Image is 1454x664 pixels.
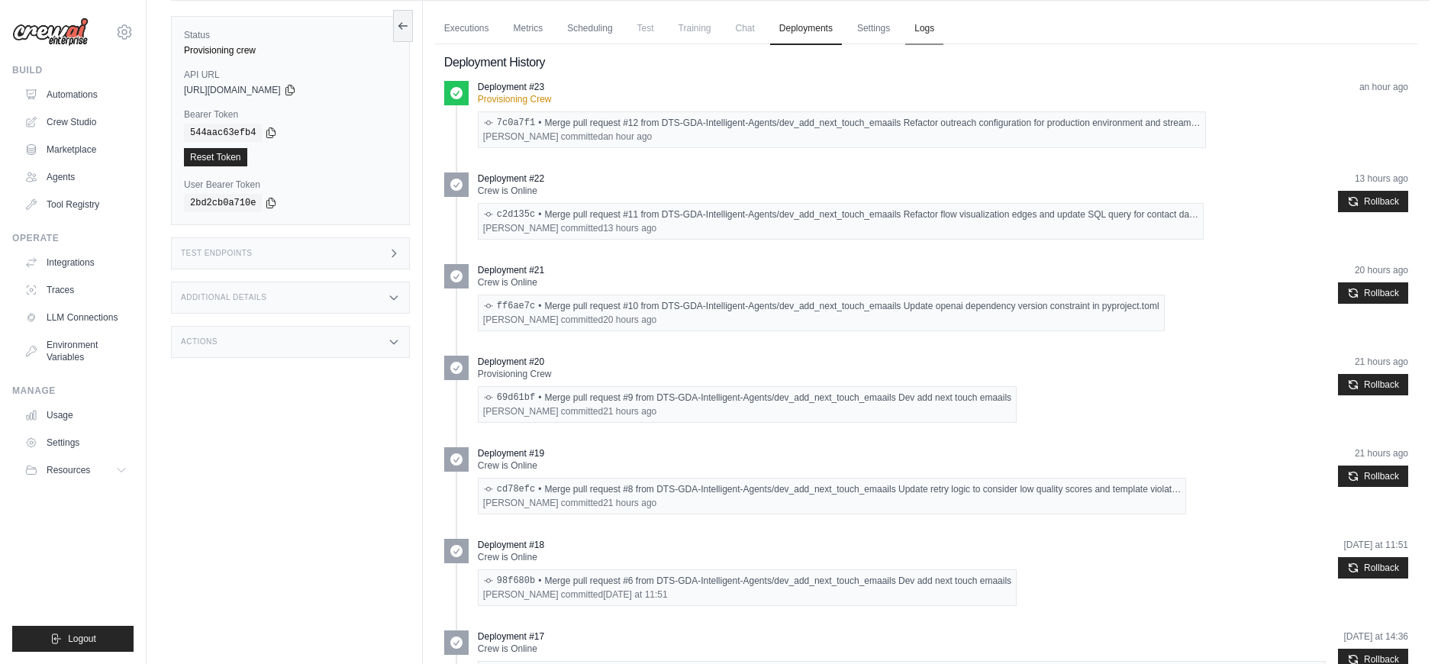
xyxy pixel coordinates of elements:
time: August 27, 2025 at 11:51 CDT [1344,540,1409,550]
div: Manage [12,385,134,397]
span: • [538,392,541,404]
a: 7c0a7f1 [497,117,535,129]
span: • [538,483,541,495]
a: LLM Connections [18,305,134,330]
p: Deployment #22 [478,172,544,185]
label: Status [184,29,397,41]
a: Agents [18,165,134,189]
a: Crew Studio [18,110,134,134]
div: Merge pull request #11 from DTS-GDA-Intelligent-Agents/dev_add_next_touch_emaails Refactor flow v... [483,208,1198,221]
time: August 27, 2025 at 17:36 CDT [1355,448,1408,459]
div: Build [12,64,134,76]
time: August 27, 2025 at 17:36 CDT [603,498,656,508]
span: Test [628,13,663,44]
time: August 27, 2025 at 18:03 CDT [1355,356,1408,367]
button: Rollback [1338,191,1408,212]
p: Crew is Online [478,643,1326,655]
a: cd78efc [497,483,535,495]
a: Marketplace [18,137,134,162]
div: Merge pull request #9 from DTS-GDA-Intelligent-Agents/dev_add_next_touch_emaails Dev add next tou... [483,392,1011,404]
h3: Actions [181,337,218,347]
p: Provisioning Crew [478,93,1206,105]
a: Metrics [505,13,553,45]
div: Operate [12,232,134,244]
a: Settings [18,430,134,455]
a: Reset Token [184,148,247,166]
iframe: Chat Widget [1378,591,1454,664]
div: Merge pull request #6 from DTS-GDA-Intelligent-Agents/dev_add_next_touch_emaails Dev add next tou... [483,575,1011,587]
span: Training is not available until the deployment is complete [669,13,721,44]
a: Logs [905,13,943,45]
time: August 28, 2025 at 13:44 CDT [1359,82,1408,92]
span: • [538,300,541,312]
time: August 26, 2025 at 14:36 CDT [1344,631,1409,642]
p: Deployment #23 [478,81,544,93]
label: User Bearer Token [184,179,397,191]
time: August 27, 2025 at 11:51 CDT [603,589,668,600]
p: Deployment #17 [478,630,544,643]
span: [URL][DOMAIN_NAME] [184,84,281,96]
a: Environment Variables [18,333,134,369]
a: ff6ae7c [497,300,535,312]
button: Rollback [1338,557,1408,579]
div: [PERSON_NAME] committed [483,588,1011,601]
div: Merge pull request #10 from DTS-GDA-Intelligent-Agents/dev_add_next_touch_emaails Update openai d... [483,300,1159,312]
p: Crew is Online [478,185,1204,197]
span: Logout [68,633,96,645]
div: Provisioning crew [184,44,397,56]
h2: Deployment History [444,53,1408,72]
a: 69d61bf [497,392,535,404]
span: Resources [47,464,90,476]
div: Merge pull request #12 from DTS-GDA-Intelligent-Agents/dev_add_next_touch_emaails Refactor outrea... [483,117,1201,129]
button: Logout [12,626,134,652]
time: August 27, 2025 at 18:03 CDT [603,406,656,417]
span: • [538,117,541,129]
a: Tool Registry [18,192,134,217]
label: Bearer Token [184,108,397,121]
time: August 28, 2025 at 01:12 CDT [603,223,656,234]
p: Deployment #18 [478,539,544,551]
button: Resources [18,458,134,482]
div: [PERSON_NAME] committed [483,497,1181,509]
time: August 28, 2025 at 01:12 CDT [1355,173,1408,184]
a: c2d135c [497,208,535,221]
p: Deployment #20 [478,356,544,368]
code: 544aac63efb4 [184,124,262,142]
div: [PERSON_NAME] committed [483,314,1159,326]
p: Crew is Online [478,459,1186,472]
p: Provisioning Crew [478,368,1017,380]
a: Executions [435,13,498,45]
div: [PERSON_NAME] committed [483,405,1011,417]
a: Settings [848,13,899,45]
a: Deployments [770,13,842,45]
h3: Additional Details [181,293,266,302]
label: API URL [184,69,397,81]
h3: Test Endpoints [181,249,253,258]
a: Scheduling [558,13,621,45]
a: Traces [18,278,134,302]
p: Crew is Online [478,551,1017,563]
div: Merge pull request #8 from DTS-GDA-Intelligent-Agents/dev_add_next_touch_emaails Update retry log... [483,483,1181,495]
div: [PERSON_NAME] committed [483,222,1198,234]
span: Chat is not available until the deployment is complete [727,13,764,44]
time: August 27, 2025 at 18:12 CDT [603,314,656,325]
a: Automations [18,82,134,107]
a: Usage [18,403,134,427]
a: 98f680b [497,575,535,587]
button: Rollback [1338,466,1408,487]
span: • [538,208,541,221]
p: Deployment #19 [478,447,544,459]
a: Integrations [18,250,134,275]
span: • [538,575,541,587]
p: Crew is Online [478,276,1165,288]
code: 2bd2cb0a710e [184,194,262,212]
button: Rollback [1338,282,1408,304]
time: August 28, 2025 at 13:44 CDT [603,131,652,142]
button: Rollback [1338,374,1408,395]
img: Logo [12,18,89,47]
time: August 27, 2025 at 18:12 CDT [1355,265,1408,276]
div: [PERSON_NAME] committed [483,131,1201,143]
p: Deployment #21 [478,264,544,276]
